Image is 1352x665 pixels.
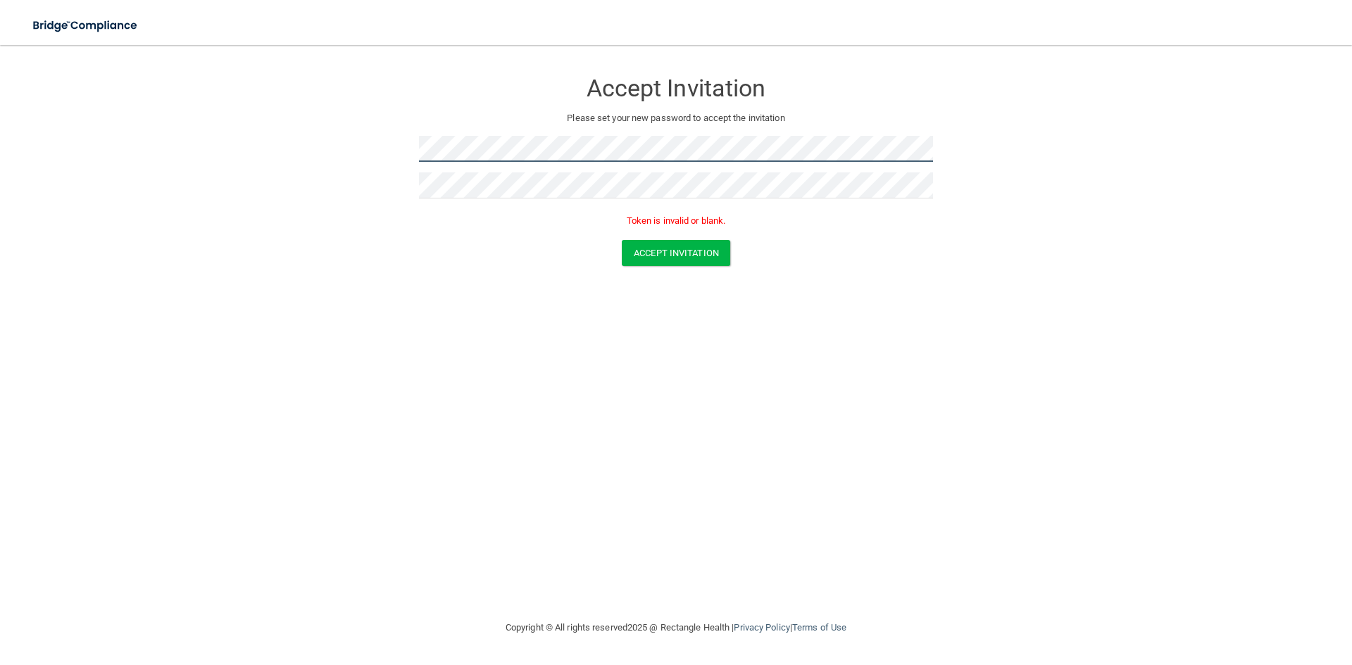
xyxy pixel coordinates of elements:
[1108,565,1335,621] iframe: Drift Widget Chat Controller
[792,622,846,633] a: Terms of Use
[734,622,789,633] a: Privacy Policy
[21,11,151,40] img: bridge_compliance_login_screen.278c3ca4.svg
[419,75,933,101] h3: Accept Invitation
[419,605,933,650] div: Copyright © All rights reserved 2025 @ Rectangle Health | |
[622,240,730,266] button: Accept Invitation
[430,110,922,127] p: Please set your new password to accept the invitation
[419,213,933,229] p: Token is invalid or blank.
